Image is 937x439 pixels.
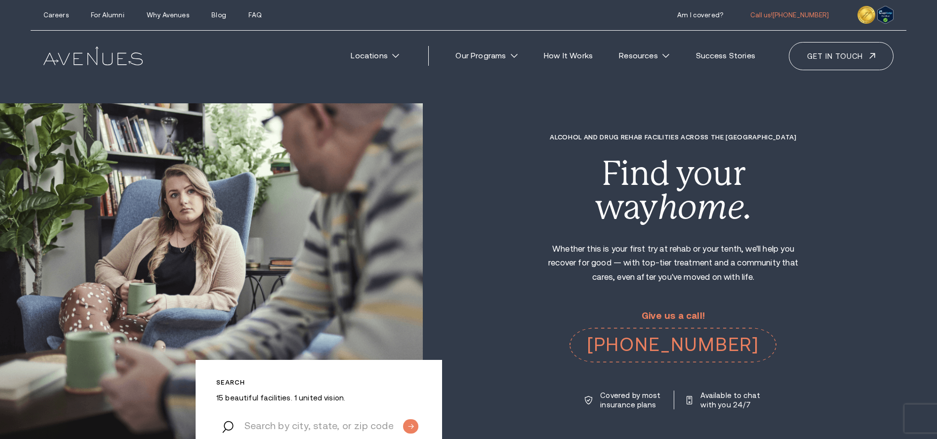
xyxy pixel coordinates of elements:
[91,11,124,19] a: For Alumni
[216,379,421,386] p: Search
[585,391,661,409] a: Covered by most insurance plans
[658,187,752,226] i: home.
[609,45,680,67] a: Resources
[147,11,189,19] a: Why Avenues
[687,391,762,409] a: Available to chat with you 24/7
[600,391,661,409] p: Covered by most insurance plans
[686,45,765,67] a: Success Stories
[248,11,261,19] a: FAQ
[216,393,421,402] p: 15 beautiful facilities. 1 united vision.
[538,242,808,285] p: Whether this is your first try at rehab or your tenth, we'll help you recover for good — with top...
[446,45,528,67] a: Our Programs
[773,11,829,19] span: [PHONE_NUMBER]
[877,6,894,24] img: Verify Approval for www.avenuesrecovery.com
[403,419,418,434] input: Submit
[570,328,776,362] a: [PHONE_NUMBER]
[700,391,762,409] p: Available to chat with you 24/7
[43,11,69,19] a: Careers
[538,157,808,224] div: Find your way
[341,45,409,67] a: Locations
[534,45,603,67] a: How It Works
[570,311,776,321] p: Give us a call!
[677,11,723,19] a: Am I covered?
[789,42,894,70] a: Get in touch
[877,9,894,18] a: Verify LegitScript Approval for www.avenuesrecovery.com
[211,11,226,19] a: Blog
[750,11,829,19] a: Call us![PHONE_NUMBER]
[538,133,808,141] h1: Alcohol and Drug Rehab Facilities across the [GEOGRAPHIC_DATA]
